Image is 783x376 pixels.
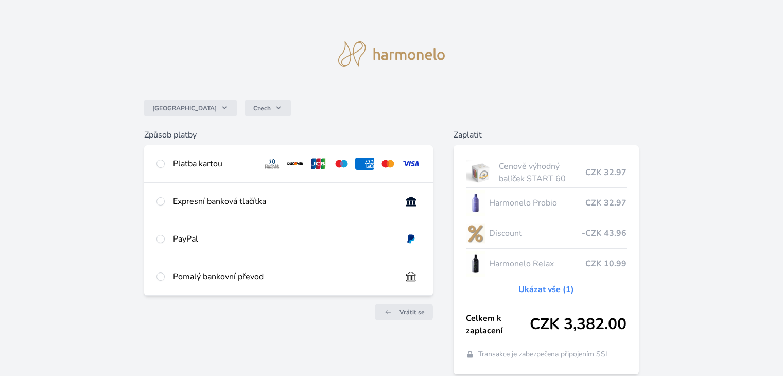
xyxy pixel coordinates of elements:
[582,227,627,240] span: -CZK 43.96
[399,308,425,316] span: Vrátit se
[375,304,433,320] a: Vrátit se
[263,158,282,170] img: diners.svg
[489,258,585,270] span: Harmonelo Relax
[466,190,485,216] img: CLEAN_PROBIO_se_stinem_x-lo.jpg
[585,258,627,270] span: CZK 10.99
[466,220,485,246] img: discount-lo.png
[499,160,585,185] span: Cenově výhodný balíček START 60
[152,104,217,112] span: [GEOGRAPHIC_DATA]
[478,349,610,360] span: Transakce je zabezpečena připojením SSL
[355,158,374,170] img: amex.svg
[585,197,627,209] span: CZK 32.97
[402,195,421,208] img: onlineBanking_CZ.svg
[378,158,397,170] img: mc.svg
[173,195,393,208] div: Expresní banková tlačítka
[144,129,432,141] h6: Způsob platby
[530,315,627,334] span: CZK 3,382.00
[402,270,421,283] img: bankTransfer_IBAN.svg
[585,166,627,179] span: CZK 32.97
[309,158,328,170] img: jcb.svg
[173,270,393,283] div: Pomalý bankovní převod
[402,233,421,245] img: paypal.svg
[466,160,495,185] img: start.jpg
[466,312,530,337] span: Celkem k zaplacení
[489,227,581,240] span: Discount
[253,104,271,112] span: Czech
[173,158,254,170] div: Platba kartou
[489,197,585,209] span: Harmonelo Probio
[338,41,445,67] img: logo.svg
[144,100,237,116] button: [GEOGRAPHIC_DATA]
[286,158,305,170] img: discover.svg
[466,251,485,277] img: CLEAN_RELAX_se_stinem_x-lo.jpg
[454,129,639,141] h6: Zaplatit
[402,158,421,170] img: visa.svg
[173,233,393,245] div: PayPal
[518,283,574,296] a: Ukázat vše (1)
[245,100,291,116] button: Czech
[332,158,351,170] img: maestro.svg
